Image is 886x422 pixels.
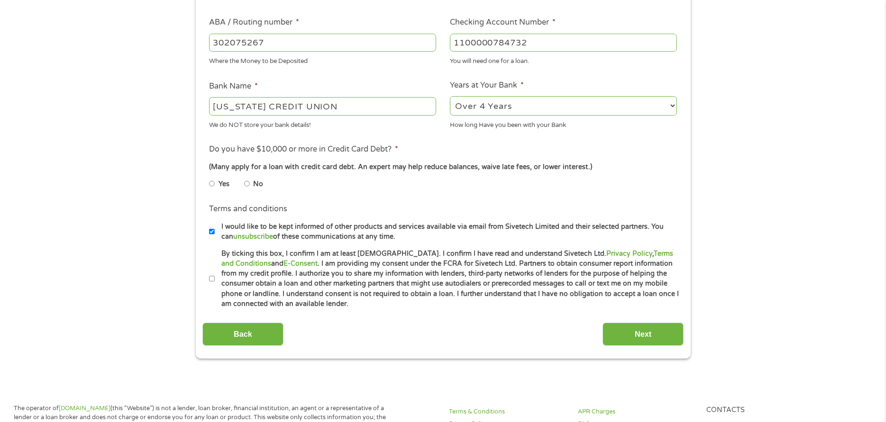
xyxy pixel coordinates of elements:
div: You will need one for a loan. [450,54,677,66]
div: How long Have you been with your Bank [450,117,677,130]
label: Terms and conditions [209,204,287,214]
input: 345634636 [450,34,677,52]
label: Checking Account Number [450,18,556,27]
a: [DOMAIN_NAME] [59,404,110,412]
h4: Contacts [706,406,824,415]
input: Back [202,323,283,346]
a: Privacy Policy [606,250,652,258]
label: Yes [219,179,229,189]
label: ABA / Routing number [209,18,299,27]
a: Terms and Conditions [221,250,673,268]
div: We do NOT store your bank details! [209,117,436,130]
a: Terms & Conditions [449,407,566,416]
label: Do you have $10,000 or more in Credit Card Debt? [209,144,398,154]
label: Years at Your Bank [450,81,524,90]
a: unsubscribe [233,233,273,241]
a: E-Consent [283,260,318,268]
div: Where the Money to be Deposited [209,54,436,66]
input: Next [603,323,684,346]
div: (Many apply for a loan with credit card debt. An expert may help reduce balances, waive late fees... [209,162,676,172]
label: No [253,179,263,189]
input: 263177916 [209,34,436,52]
label: Bank Name [209,81,258,91]
a: APR Charges [578,407,695,416]
label: By ticking this box, I confirm I am at least [DEMOGRAPHIC_DATA]. I confirm I have read and unders... [215,249,680,309]
label: I would like to be kept informed of other products and services available via email from Sivetech... [215,222,680,242]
